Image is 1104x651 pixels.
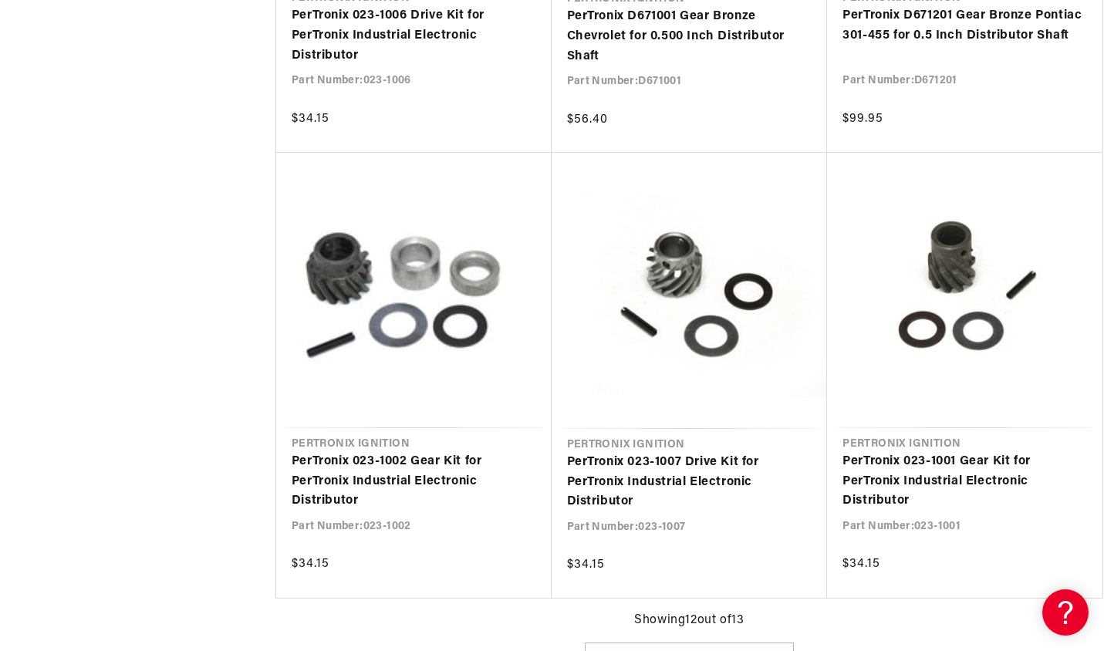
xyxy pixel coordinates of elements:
[292,6,536,66] a: PerTronix 023-1006 Drive Kit for PerTronix Industrial Electronic Distributor
[634,611,744,631] span: Showing 12 out of 13
[842,6,1087,46] a: PerTronix D671201 Gear Bronze Pontiac 301-455 for 0.5 Inch Distributor Shaft
[292,452,536,511] a: PerTronix 023-1002 Gear Kit for PerTronix Industrial Electronic Distributor
[567,453,812,512] a: PerTronix 023-1007 Drive Kit for PerTronix Industrial Electronic Distributor
[842,452,1087,511] a: PerTronix 023-1001 Gear Kit for PerTronix Industrial Electronic Distributor
[567,7,812,66] a: PerTronix D671001 Gear Bronze Chevrolet for 0.500 Inch Distributor Shaft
